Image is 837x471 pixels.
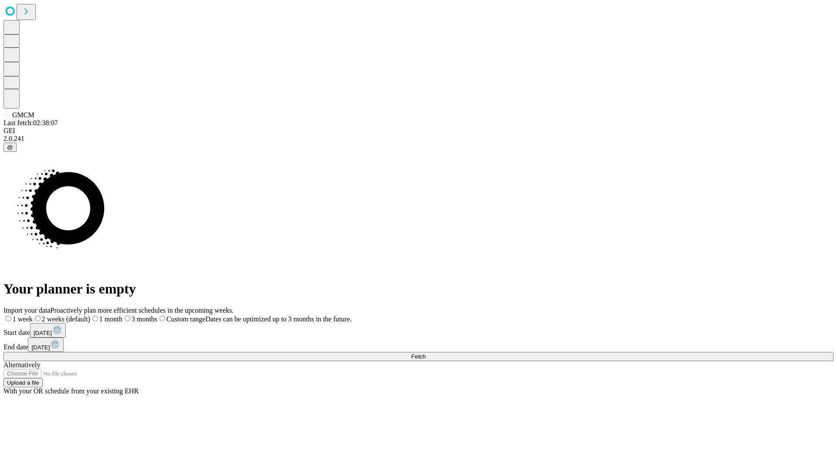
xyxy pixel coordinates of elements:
[30,323,66,338] button: [DATE]
[3,323,834,338] div: Start date
[35,316,41,321] input: 2 weeks (default)
[125,316,130,321] input: 3 months
[205,315,351,323] span: Dates can be optimized up to 3 months in the future.
[3,119,58,126] span: Last fetch: 02:38:07
[3,307,51,314] span: Import your data
[13,315,33,323] span: 1 week
[3,378,43,387] button: Upload a file
[3,352,834,361] button: Fetch
[99,315,122,323] span: 1 month
[411,353,425,360] span: Fetch
[34,330,52,336] span: [DATE]
[42,315,90,323] span: 2 weeks (default)
[132,315,157,323] span: 3 months
[31,344,50,351] span: [DATE]
[3,281,834,297] h1: Your planner is empty
[51,307,234,314] span: Proactively plan more efficient schedules in the upcoming weeks.
[167,315,205,323] span: Custom range
[3,127,834,135] div: GEI
[92,316,98,321] input: 1 month
[6,316,11,321] input: 1 week
[3,387,139,395] span: With your OR schedule from your existing EHR
[28,338,64,352] button: [DATE]
[7,144,13,150] span: @
[3,143,17,152] button: @
[160,316,165,321] input: Custom rangeDates can be optimized up to 3 months in the future.
[3,361,40,369] span: Alternatively
[12,111,34,119] span: GMCM
[3,135,834,143] div: 2.0.241
[3,338,834,352] div: End date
